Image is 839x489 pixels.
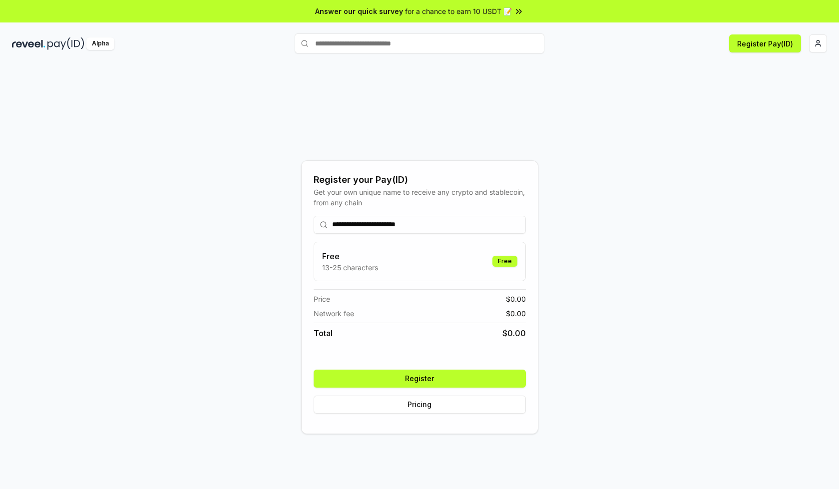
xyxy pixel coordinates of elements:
p: 13-25 characters [322,262,378,273]
div: Free [492,256,517,267]
span: Answer our quick survey [315,6,403,16]
span: Price [314,294,330,304]
img: pay_id [47,37,84,50]
span: $ 0.00 [506,294,526,304]
span: Total [314,327,333,339]
button: Register Pay(ID) [729,34,801,52]
div: Get your own unique name to receive any crypto and stablecoin, from any chain [314,187,526,208]
span: $ 0.00 [502,327,526,339]
button: Pricing [314,396,526,414]
span: for a chance to earn 10 USDT 📝 [405,6,512,16]
div: Alpha [86,37,114,50]
span: Network fee [314,308,354,319]
button: Register [314,370,526,388]
img: reveel_dark [12,37,45,50]
h3: Free [322,250,378,262]
span: $ 0.00 [506,308,526,319]
div: Register your Pay(ID) [314,173,526,187]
